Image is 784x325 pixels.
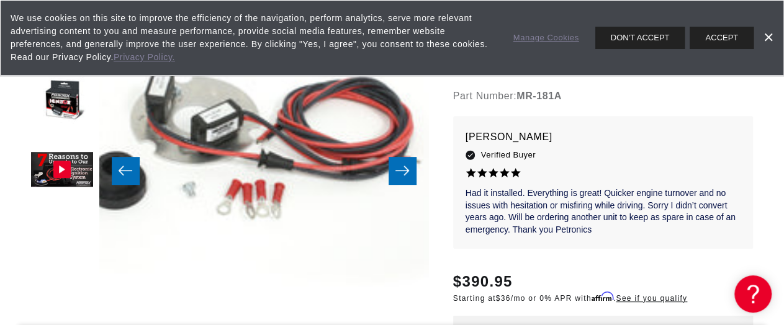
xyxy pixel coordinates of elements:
span: Affirm [592,292,613,301]
div: Part Number: [453,88,753,104]
strong: MR-181A [516,91,562,101]
span: $390.95 [453,270,513,293]
span: Verified Buyer [481,148,536,162]
p: Had it installed. Everything is great! Quicker engine turnover and no issues with hesitation or m... [466,187,741,236]
a: Dismiss Banner [759,29,777,47]
a: Manage Cookies [513,32,579,45]
button: Slide right [389,157,416,184]
span: $36 [496,294,511,303]
a: Privacy Policy. [114,52,175,62]
button: Load image 2 in gallery view [31,71,93,133]
p: [PERSON_NAME] [466,128,741,146]
a: See if you qualify - Learn more about Affirm Financing (opens in modal) [616,294,687,303]
p: Starting at /mo or 0% APR with . [453,293,687,304]
button: DON'T ACCEPT [595,27,685,49]
button: Slide left [112,157,139,184]
button: ACCEPT [690,27,754,49]
span: We use cookies on this site to improve the efficiency of the navigation, perform analytics, serve... [11,12,496,64]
